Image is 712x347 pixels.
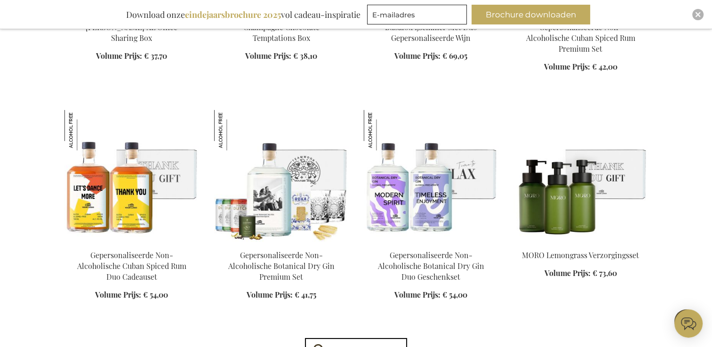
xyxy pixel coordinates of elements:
[513,238,648,247] a: MORO Lemongrass Care Set
[394,290,467,300] a: Volume Prijs: € 54,00
[86,22,177,43] a: [PERSON_NAME] XL Office Sharing Box
[245,51,317,62] a: Volume Prijs: € 38,10
[77,250,186,282] a: Gepersonaliseerde Non-Alcoholische Cuban Spiced Rum Duo Cadeauset
[592,268,617,278] span: € 73,60
[394,51,440,61] span: Volume Prijs:
[95,290,168,300] a: Volume Prijs: € 54,00
[592,62,617,71] span: € 42,00
[695,12,701,17] img: Close
[295,290,316,300] span: € 41,75
[364,238,498,247] a: Personalised Non-Alcoholic Botanical Dry Gin Duo Gift Set Gepersonaliseerde Non-Alcoholische Bota...
[247,290,293,300] span: Volume Prijs:
[364,110,498,242] img: Personalised Non-Alcoholic Botanical Dry Gin Duo Gift Set
[243,22,320,43] a: Champagne Chocolate Temptations Box
[95,290,141,300] span: Volume Prijs:
[64,238,199,247] a: Gepersonaliseerde Non-Alcoholische Cuban Spiced Rum Duo Cadeauset Gepersonaliseerde Non-Alcoholis...
[472,5,590,24] button: Brochure downloaden
[674,309,703,338] iframe: belco-activator-frame
[367,5,470,27] form: marketing offers and promotions
[96,51,167,62] a: Volume Prijs: € 37,70
[367,5,467,24] input: E-mailadres
[144,51,167,61] span: € 37,70
[544,268,617,279] a: Volume Prijs: € 73,60
[442,290,467,300] span: € 54,00
[247,290,316,300] a: Volume Prijs: € 41,75
[293,51,317,61] span: € 38,10
[228,250,335,282] a: Gepersonaliseerde Non-Alcoholische Botanical Dry Gin Premium Set
[442,51,467,61] span: € 69,05
[513,110,648,242] img: MORO Lemongrass Care Set
[364,110,404,150] img: Gepersonaliseerde Non-Alcoholische Botanical Dry Gin Duo Geschenkset
[522,250,639,260] a: MORO Lemongrass Verzorgingsset
[143,290,168,300] span: € 54,00
[394,51,467,62] a: Volume Prijs: € 69,05
[122,5,365,24] div: Download onze vol cadeau-inspiratie
[214,238,349,247] a: Personalised Non-Alcoholic Botanical Dry Gin Premium Set Gepersonaliseerde Non-Alcoholische Botan...
[214,110,349,242] img: Personalised Non-Alcoholic Botanical Dry Gin Premium Set
[245,51,291,61] span: Volume Prijs:
[385,22,477,43] a: Bubalou Ijsemmer Met Duo Gepersonaliseerde Wijn
[394,290,440,300] span: Volume Prijs:
[96,51,142,61] span: Volume Prijs:
[64,110,199,242] img: Gepersonaliseerde Non-Alcoholische Cuban Spiced Rum Duo Cadeauset
[185,9,281,20] b: eindejaarsbrochure 2025
[526,22,635,54] a: Gepersonaliseerde Non-Alcoholische Cuban Spiced Rum Premium Set
[378,250,484,282] a: Gepersonaliseerde Non-Alcoholische Botanical Dry Gin Duo Geschenkset
[214,110,255,150] img: Gepersonaliseerde Non-Alcoholische Botanical Dry Gin Premium Set
[544,268,591,278] span: Volume Prijs:
[544,62,617,72] a: Volume Prijs: € 42,00
[544,62,590,71] span: Volume Prijs:
[64,110,105,150] img: Gepersonaliseerde Non-Alcoholische Cuban Spiced Rum Duo Cadeauset
[692,9,704,20] div: Close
